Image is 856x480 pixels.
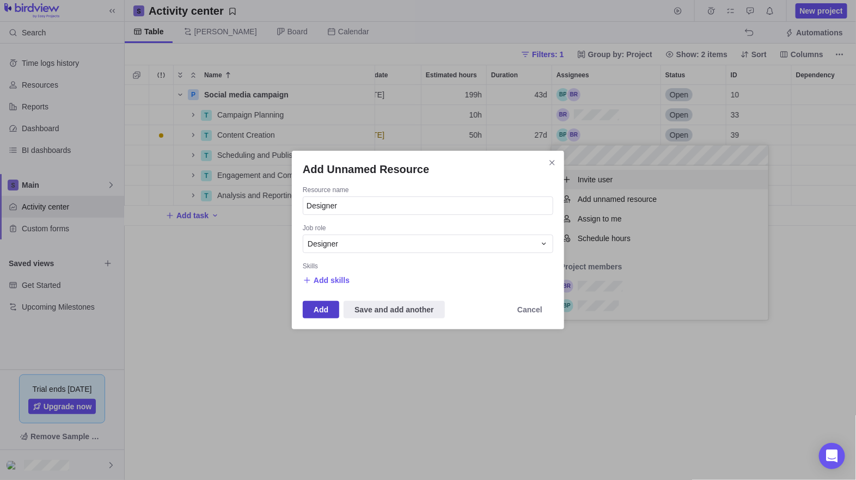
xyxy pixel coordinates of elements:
div: Resource name [303,186,553,196]
span: Designer [308,238,338,249]
span: Add [314,303,328,316]
span: Save and add another [354,303,433,316]
h2: Add Unnamed Resource [303,162,553,177]
span: Close [545,155,560,170]
span: Cancel [506,301,553,318]
span: Add [303,301,339,318]
div: Add Unnamed Resource [292,151,564,329]
div: Job role [303,224,553,235]
div: Skills [303,262,553,273]
span: Add skills [314,275,350,286]
span: Cancel [517,303,542,316]
span: Add skills [303,273,350,288]
span: Save and add another [344,301,444,318]
input: Resource name [303,196,553,215]
div: Open Intercom Messenger [819,443,845,469]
